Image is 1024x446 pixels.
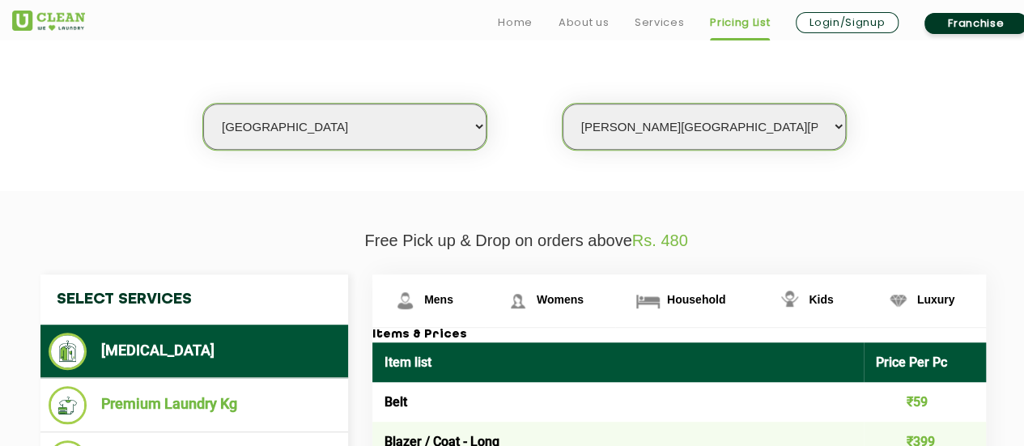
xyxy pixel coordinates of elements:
[49,386,87,424] img: Premium Laundry Kg
[632,231,688,249] span: Rs. 480
[537,293,584,306] span: Womens
[917,293,955,306] span: Luxury
[49,333,87,370] img: Dry Cleaning
[504,287,532,315] img: Womens
[40,274,348,325] h4: Select Services
[49,386,340,424] li: Premium Laundry Kg
[635,13,684,32] a: Services
[667,293,725,306] span: Household
[864,342,987,382] th: Price Per Pc
[391,287,419,315] img: Mens
[864,382,987,422] td: ₹59
[12,11,85,31] img: UClean Laundry and Dry Cleaning
[372,328,986,342] h3: Items & Prices
[884,287,912,315] img: Luxury
[775,287,804,315] img: Kids
[559,13,609,32] a: About us
[372,342,864,382] th: Item list
[424,293,453,306] span: Mens
[634,287,662,315] img: Household
[372,382,864,422] td: Belt
[809,293,833,306] span: Kids
[796,12,899,33] a: Login/Signup
[710,13,770,32] a: Pricing List
[498,13,533,32] a: Home
[49,333,340,370] li: [MEDICAL_DATA]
